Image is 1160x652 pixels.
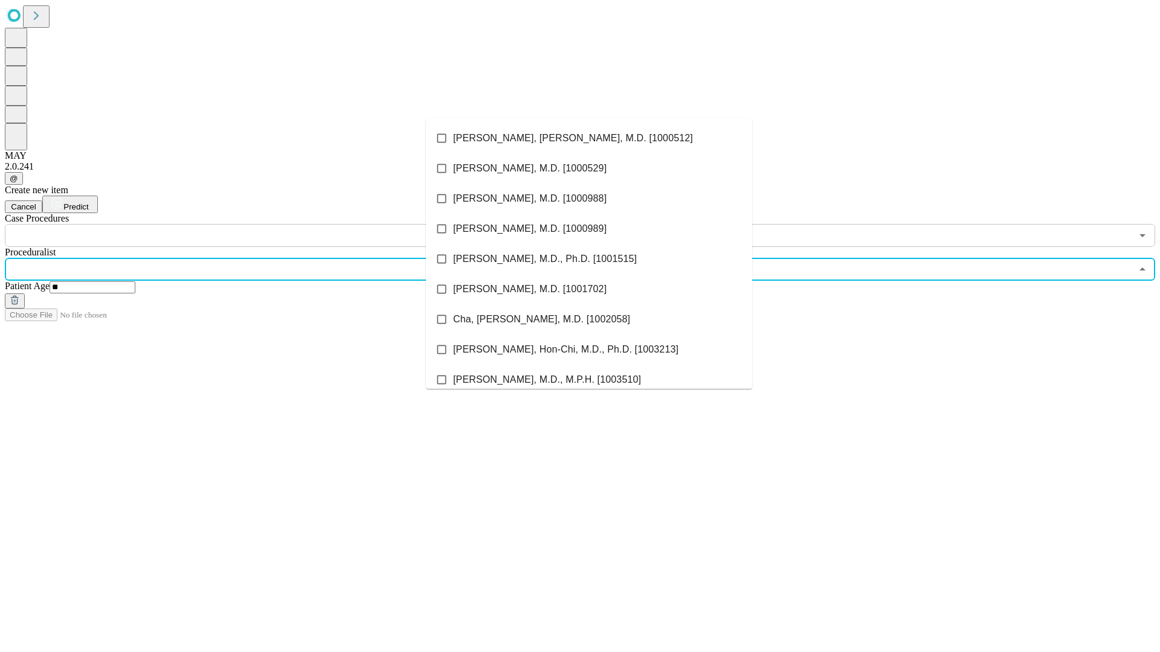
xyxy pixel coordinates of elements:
[5,161,1155,172] div: 2.0.241
[1134,227,1151,244] button: Open
[453,342,678,357] span: [PERSON_NAME], Hon-Chi, M.D., Ph.D. [1003213]
[453,372,641,387] span: [PERSON_NAME], M.D., M.P.H. [1003510]
[453,131,693,145] span: [PERSON_NAME], [PERSON_NAME], M.D. [1000512]
[10,174,18,183] span: @
[453,282,607,296] span: [PERSON_NAME], M.D. [1001702]
[5,281,50,291] span: Patient Age
[453,252,637,266] span: [PERSON_NAME], M.D., Ph.D. [1001515]
[63,202,88,211] span: Predict
[5,172,23,185] button: @
[5,247,56,257] span: Proceduralist
[453,312,630,327] span: Cha, [PERSON_NAME], M.D. [1002058]
[5,150,1155,161] div: MAY
[5,200,42,213] button: Cancel
[5,185,68,195] span: Create new item
[11,202,36,211] span: Cancel
[5,213,69,223] span: Scheduled Procedure
[42,196,98,213] button: Predict
[453,222,607,236] span: [PERSON_NAME], M.D. [1000989]
[1134,261,1151,278] button: Close
[453,161,607,176] span: [PERSON_NAME], M.D. [1000529]
[453,191,607,206] span: [PERSON_NAME], M.D. [1000988]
